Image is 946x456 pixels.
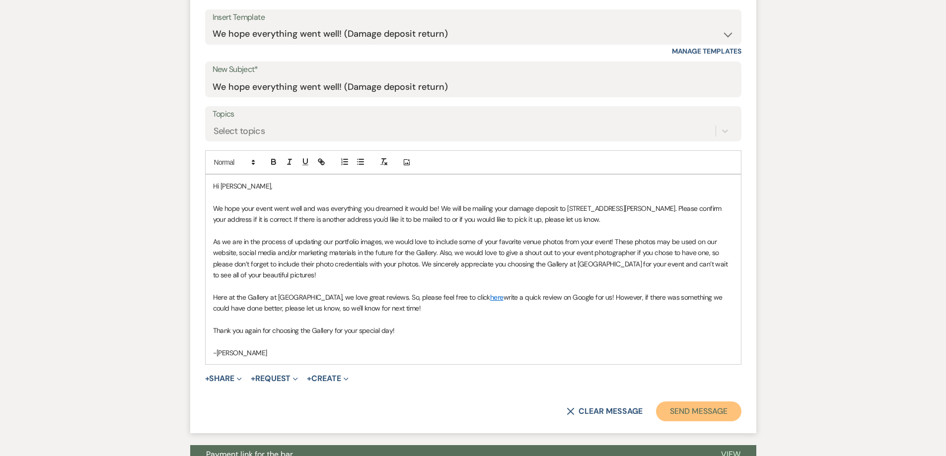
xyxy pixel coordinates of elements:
a: here [490,293,504,302]
p: We hope your event went well and was everything you dreamed it would be! We will be mailing your ... [213,203,733,225]
p: -[PERSON_NAME] [213,347,733,358]
label: New Subject* [213,63,734,77]
button: Create [307,375,348,383]
button: Clear message [567,407,642,415]
p: As we are in the process of updating our portfolio images, we would love to include some of your ... [213,236,733,281]
a: Manage Templates [672,47,741,56]
div: Insert Template [213,10,734,25]
label: Topics [213,107,734,122]
button: Share [205,375,242,383]
p: Thank you again for choosing the Gallery for your special day! [213,325,733,336]
span: + [205,375,210,383]
span: + [251,375,255,383]
span: + [307,375,311,383]
p: Hi [PERSON_NAME], [213,181,733,192]
button: Request [251,375,298,383]
button: Send Message [656,401,741,421]
div: Select topics [214,125,265,138]
p: Here at the Gallery at [GEOGRAPHIC_DATA], we love great reviews. So, please feel free to click wr... [213,292,733,314]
